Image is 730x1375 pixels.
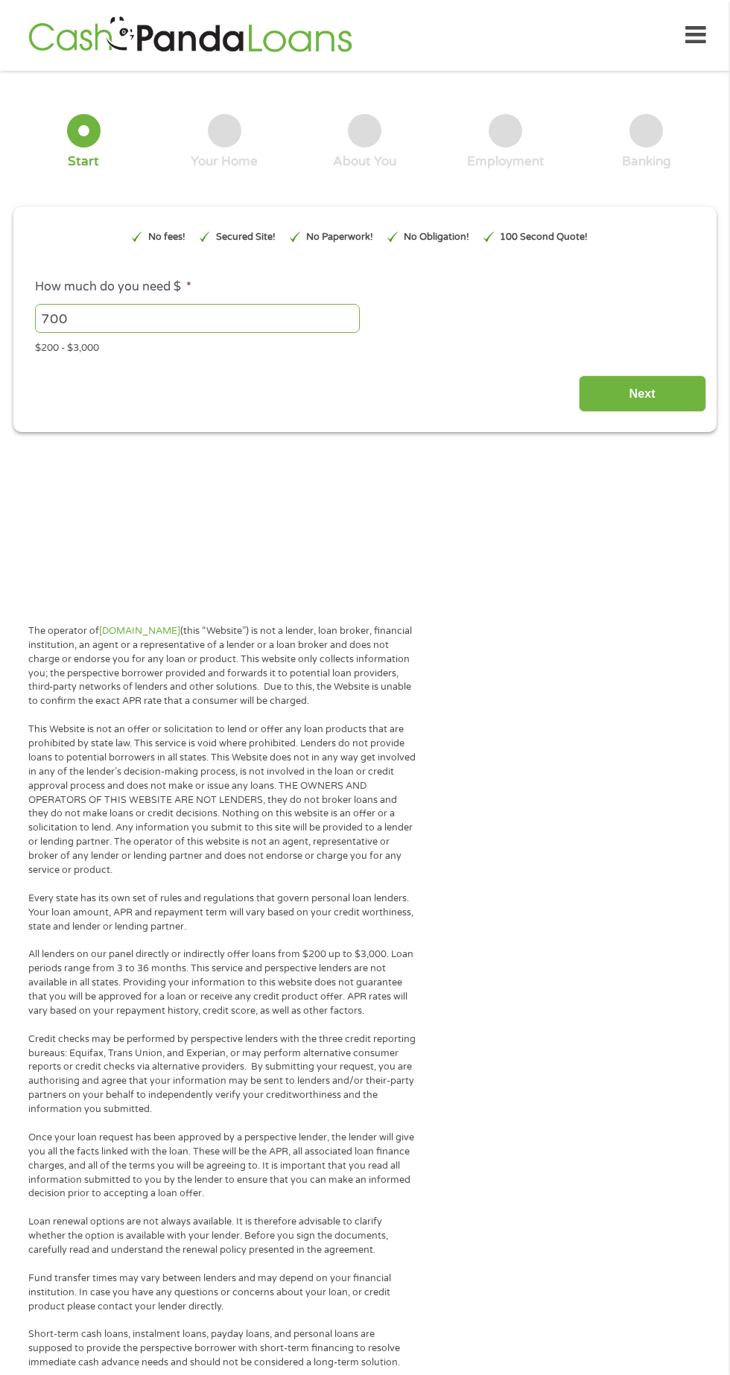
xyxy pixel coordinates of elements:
div: $200 - $3,000 [35,335,695,355]
p: This Website is not an offer or solicitation to lend or offer any loan products that are prohibit... [28,723,416,877]
p: Secured Site! [216,230,276,244]
p: Loan renewal options are not always available. It is therefore advisable to clarify whether the o... [28,1215,416,1257]
p: All lenders on our panel directly or indirectly offer loans from $200 up to $3,000. Loan periods ... [28,947,416,1017]
p: Fund transfer times may vary between lenders and may depend on your financial institution. In cas... [28,1271,416,1314]
img: GetLoanNow Logo [24,14,356,57]
input: Next [579,375,706,412]
div: Your Home [191,153,258,170]
p: Once your loan request has been approved by a perspective lender, the lender will give you all th... [28,1131,416,1201]
label: How much do you need $ [35,279,191,295]
p: The operator of (this “Website”) is not a lender, loan broker, financial institution, an agent or... [28,624,416,708]
p: Every state has its own set of rules and regulations that govern personal loan lenders. Your loan... [28,892,416,934]
div: About You [333,153,396,170]
a: [DOMAIN_NAME] [99,625,180,637]
p: Credit checks may be performed by perspective lenders with the three credit reporting bureaus: Eq... [28,1032,416,1117]
p: Short-term cash loans, instalment loans, payday loans, and personal loans are supposed to provide... [28,1327,416,1370]
p: No Paperwork! [306,230,373,244]
div: Banking [622,153,671,170]
p: No fees! [148,230,185,244]
p: No Obligation! [404,230,469,244]
div: Employment [467,153,545,170]
p: 100 Second Quote! [500,230,588,244]
div: Start [68,153,99,170]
